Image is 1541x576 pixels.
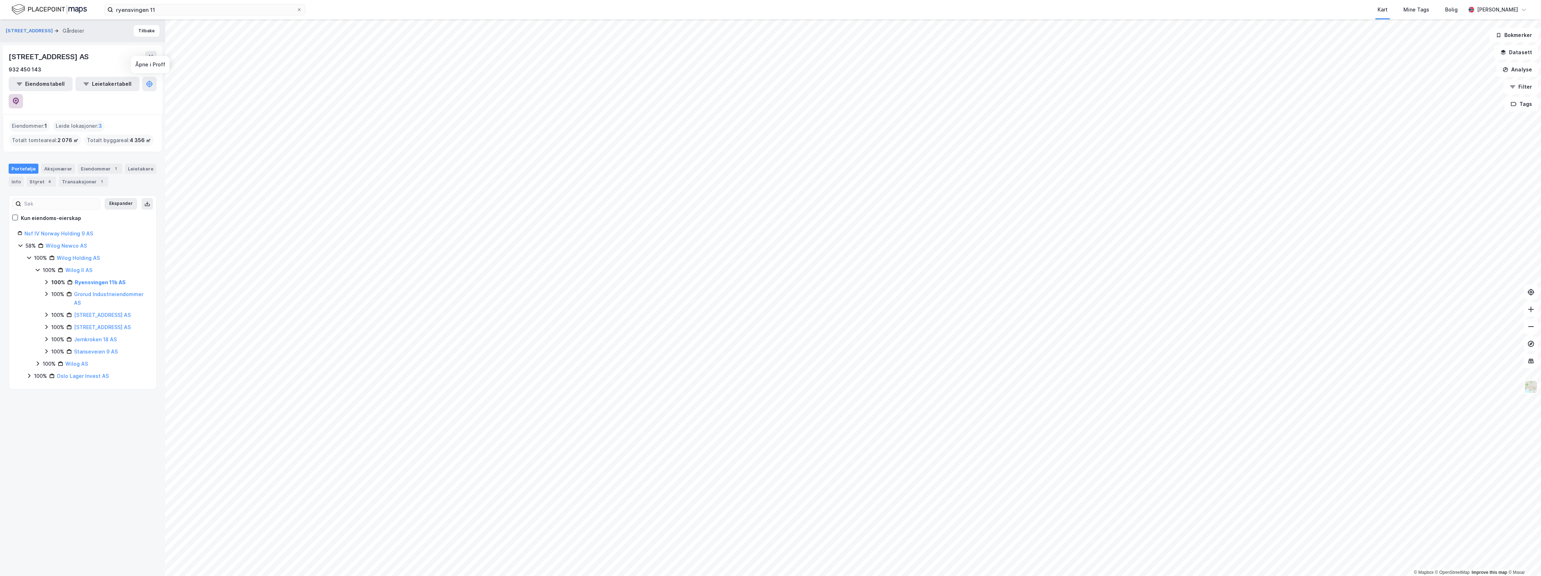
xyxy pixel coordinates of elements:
div: 100% [34,372,47,380]
a: Ryensvingen 11b AS [75,279,126,285]
span: 4 356 ㎡ [130,136,151,145]
a: Mapbox [1414,570,1434,575]
div: 100% [51,323,64,332]
div: [STREET_ADDRESS] AS [9,51,90,62]
button: Ekspander [105,198,137,210]
div: Mine Tags [1403,5,1429,14]
div: [PERSON_NAME] [1477,5,1518,14]
div: 4 [46,178,53,185]
button: Filter [1504,80,1538,94]
div: 58% [26,242,36,250]
span: 3 [98,122,102,130]
button: Eiendomstabell [9,77,73,91]
a: Wilog Holding AS [57,255,100,261]
span: 1 [45,122,47,130]
div: 100% [51,311,64,319]
div: 100% [51,347,64,356]
div: Bolig [1445,5,1458,14]
a: Oslo Lager Invest AS [57,373,109,379]
img: Z [1524,380,1538,394]
div: Portefølje [9,164,38,174]
a: Wilog AS [65,361,88,367]
div: Styret [27,177,56,187]
div: Kun eiendoms-eierskap [21,214,81,223]
div: 100% [43,360,56,368]
a: Nsf IV Norway Holding 9 AS [24,230,93,237]
a: Wilog Newco AS [46,243,87,249]
img: logo.f888ab2527a4732fd821a326f86c7f29.svg [11,3,87,16]
a: Grorud Industrieiendommer AS [74,291,143,306]
div: 100% [51,290,64,299]
div: 100% [34,254,47,262]
button: Bokmerker [1490,28,1538,42]
button: Datasett [1494,45,1538,60]
div: 932 450 143 [9,65,41,74]
div: Leide lokasjoner : [53,120,105,132]
a: Stanseveien 9 AS [74,348,118,355]
div: Eiendommer [78,164,122,174]
a: Wilog II AS [65,267,92,273]
div: Eiendommer : [9,120,50,132]
div: Transaksjoner [59,177,108,187]
button: Leietakertabell [75,77,139,91]
div: Kart [1378,5,1388,14]
div: 100% [51,335,64,344]
span: 2 076 ㎡ [57,136,78,145]
div: Totalt tomteareal : [9,135,81,146]
a: [STREET_ADDRESS] AS [74,312,131,318]
div: Totalt byggareal : [84,135,154,146]
div: 100% [51,278,65,287]
div: Leietakere [125,164,156,174]
div: Gårdeier [63,27,84,35]
iframe: Chat Widget [1505,542,1541,576]
input: Søk [21,198,100,209]
button: Analyse [1496,62,1538,77]
div: 1 [98,178,105,185]
button: Tilbake [134,25,159,37]
a: Jernkroken 18 AS [74,336,117,342]
button: Tags [1505,97,1538,111]
div: 1 [112,165,119,172]
button: [STREET_ADDRESS] [6,27,54,34]
div: Aksjonærer [41,164,75,174]
a: Improve this map [1472,570,1507,575]
a: [STREET_ADDRESS] AS [74,324,131,330]
a: OpenStreetMap [1435,570,1470,575]
input: Søk på adresse, matrikkel, gårdeiere, leietakere eller personer [113,4,296,15]
div: Info [9,177,24,187]
div: 100% [43,266,56,275]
